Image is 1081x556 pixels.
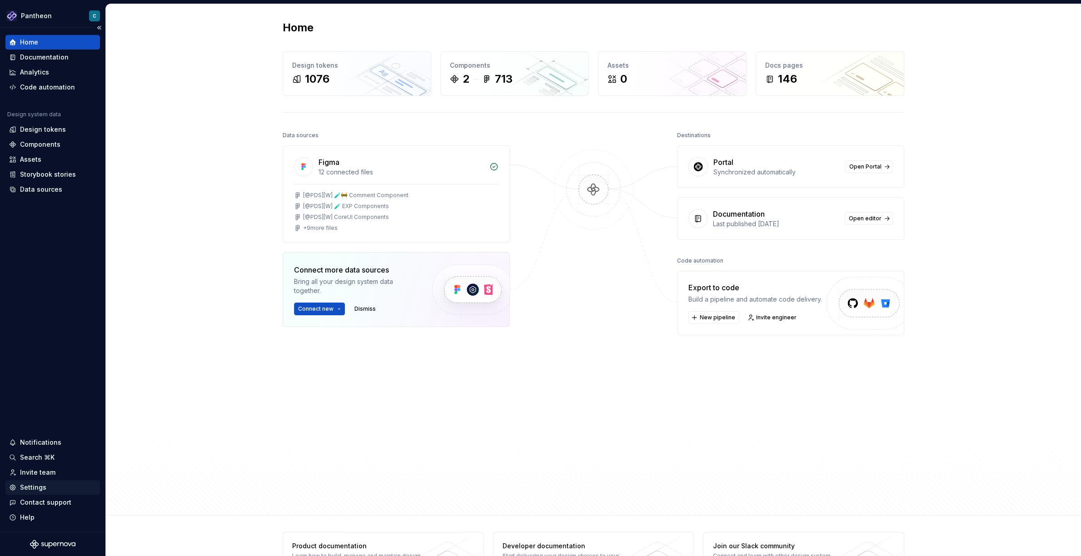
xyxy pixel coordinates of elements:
a: Assets0 [598,51,747,96]
a: Assets [5,152,100,167]
a: Design tokens1076 [283,51,431,96]
div: Documentation [713,208,765,219]
a: Design tokens [5,122,100,137]
div: Components [20,140,60,149]
div: Search ⌘K [20,453,55,462]
div: Portal [713,157,733,168]
a: Docs pages146 [756,51,904,96]
a: Data sources [5,182,100,197]
a: Settings [5,480,100,495]
div: Product documentation [292,541,424,551]
div: Assets [20,155,41,164]
svg: Supernova Logo [30,540,75,549]
a: Open Portal [845,160,893,173]
div: Components [450,61,579,70]
div: Destinations [677,129,711,142]
div: Last published [DATE] [713,219,839,228]
div: Storybook stories [20,170,76,179]
div: 12 connected files [319,168,484,177]
div: 0 [620,72,627,86]
button: Help [5,510,100,525]
div: Connect more data sources [294,264,417,275]
div: Developer documentation [503,541,635,551]
a: Documentation [5,50,100,65]
div: 2 [463,72,469,86]
div: Docs pages [765,61,895,70]
span: New pipeline [700,314,735,321]
div: Code automation [677,254,723,267]
div: Join our Slack community [712,541,845,551]
img: 2ea59a0b-fef9-4013-8350-748cea000017.png [6,10,17,21]
span: Connect new [298,305,334,313]
div: [@PDS][W] CoreUI Components [303,213,389,221]
a: Home [5,35,100,50]
div: Settings [20,483,46,492]
span: Invite engineer [756,314,797,321]
div: Export to code [688,282,822,293]
a: Components2713 [440,51,589,96]
div: Contact support [20,498,71,507]
button: Connect new [294,303,345,315]
div: Help [20,513,35,522]
div: 146 [778,72,797,86]
div: Design tokens [20,125,66,134]
button: New pipeline [688,311,739,324]
div: Data sources [20,185,62,194]
div: 713 [495,72,513,86]
div: Analytics [20,68,49,77]
button: Dismiss [350,303,380,315]
div: Bring all your design system data together. [294,277,417,295]
div: Documentation [20,53,69,62]
div: Pantheon [21,11,52,20]
button: Search ⌘K [5,450,100,465]
div: 1076 [305,72,329,86]
a: Invite engineer [745,311,801,324]
div: [@PDS][W] 🧪 EXP Components [303,203,389,210]
div: Synchronized automatically [713,168,840,177]
button: PantheonC [2,6,104,25]
a: Storybook stories [5,167,100,182]
div: + 9 more files [303,224,338,232]
div: [@PDS][W] 🧪🚧 Comment Component [303,192,408,199]
div: Design system data [7,111,61,118]
span: Dismiss [354,305,376,313]
div: Figma [319,157,339,168]
span: Open Portal [849,163,882,170]
a: Components [5,137,100,152]
div: Home [20,38,38,47]
a: Code automation [5,80,100,94]
div: Assets [608,61,737,70]
span: Open editor [849,215,882,222]
a: Invite team [5,465,100,480]
button: Notifications [5,435,100,450]
div: Data sources [283,129,319,142]
button: Collapse sidebar [93,21,105,34]
button: Contact support [5,495,100,510]
h2: Home [283,20,314,35]
div: Build a pipeline and automate code delivery. [688,295,822,304]
div: Notifications [20,438,61,447]
a: Figma12 connected files[@PDS][W] 🧪🚧 Comment Component[@PDS][W] 🧪 EXP Components[@PDS][W] CoreUI C... [283,145,510,243]
div: C [93,12,96,20]
a: Open editor [845,212,893,225]
div: Design tokens [292,61,422,70]
a: Analytics [5,65,100,79]
div: Code automation [20,83,75,92]
div: Invite team [20,468,55,477]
